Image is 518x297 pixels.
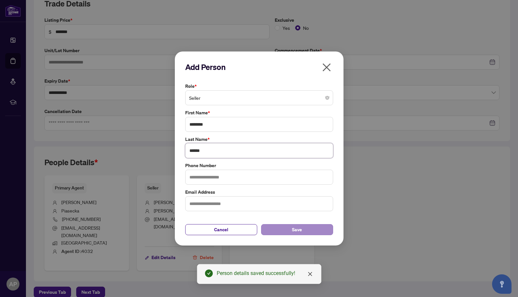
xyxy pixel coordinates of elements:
span: Save [292,224,302,235]
button: Save [261,224,333,235]
button: Cancel [185,224,257,235]
span: close [321,62,332,73]
span: close [307,271,313,277]
span: Cancel [214,224,228,235]
span: check-circle [205,269,213,277]
button: Open asap [492,274,512,294]
a: Close [307,270,314,278]
label: First Name [185,109,333,116]
span: close-circle [325,96,329,100]
label: Last Name [185,136,333,143]
label: Email Address [185,188,333,196]
div: Person details saved successfully! [217,269,313,277]
label: Role [185,83,333,90]
label: Phone Number [185,162,333,169]
h2: Add Person [185,62,333,72]
span: Seller [189,92,329,104]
